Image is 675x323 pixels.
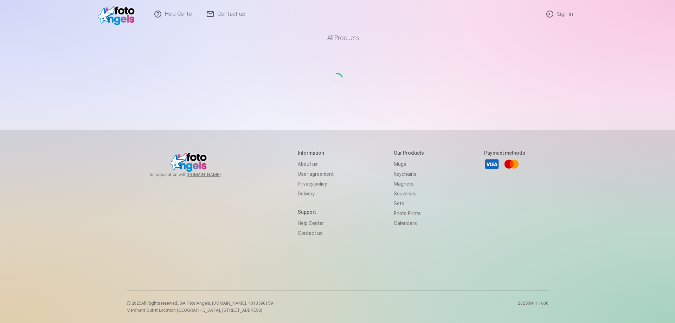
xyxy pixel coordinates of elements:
a: Sets [394,199,424,208]
a: Contact us [298,228,334,238]
p: © 2025 All Rights reserved. , [127,301,275,306]
a: Visa [484,156,500,172]
h5: Payment methods [484,149,525,156]
span: In cooperation with [150,172,238,177]
span: SIA Foto Angels, [DOMAIN_NAME]. 40103901591 [179,301,275,306]
a: Souvenirs [394,189,424,199]
p: 20250911.1600 [518,301,548,313]
p: Merchant Outlet Location [GEOGRAPHIC_DATA], [STREET_ADDRESS] [127,308,275,313]
a: Calendars [394,218,424,228]
a: Mastercard [504,156,519,172]
a: Keychains [394,169,424,179]
h5: Information [298,149,334,156]
h5: Support [298,208,334,215]
a: Help Center [298,218,334,228]
a: Magnets [394,179,424,189]
img: /v1 [98,3,138,25]
a: Delivery [298,189,334,199]
a: User agreement [298,169,334,179]
a: About us [298,159,334,169]
a: Privacy policy [298,179,334,189]
h5: Our products [394,149,424,156]
a: All products [308,28,368,48]
a: [DOMAIN_NAME] [187,172,238,177]
a: Mugs [394,159,424,169]
a: Photo prints [394,208,424,218]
